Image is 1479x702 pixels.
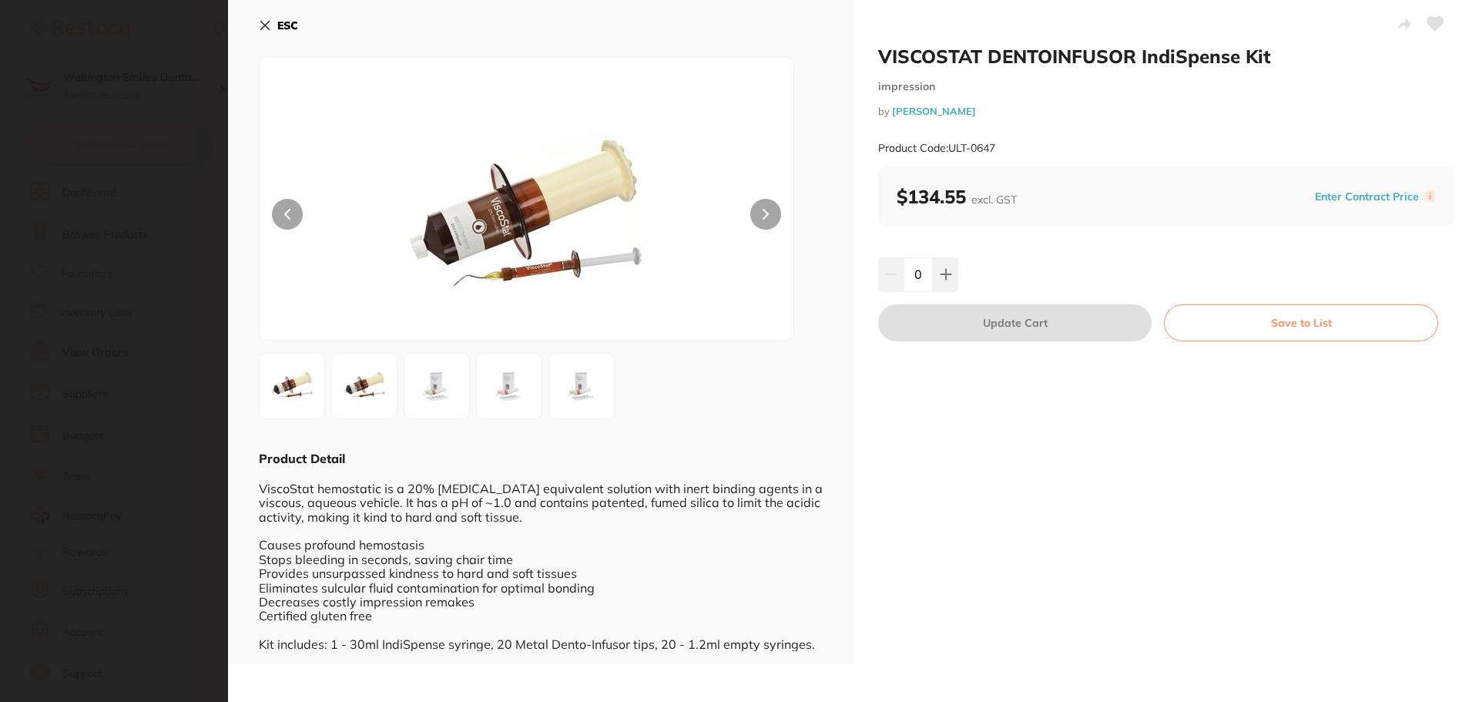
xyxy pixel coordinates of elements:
img: XzMuanBn [409,358,464,414]
h2: VISCOSTAT DENTOINFUSOR IndiSpense Kit [878,45,1454,68]
img: XzQuanBn [481,358,537,414]
a: [PERSON_NAME] [892,105,976,117]
button: ESC [259,12,298,39]
button: Enter Contract Price [1310,190,1424,204]
small: impression [878,80,1454,93]
img: LmpwZw [264,358,320,414]
button: Save to List [1164,304,1438,341]
b: ESC [277,18,298,32]
img: XzUuanBn [554,358,609,414]
span: excl. GST [971,193,1017,207]
img: LmpwZw [367,96,687,340]
label: i [1424,190,1436,203]
b: $134.55 [897,185,1017,208]
small: Product Code: ULT-0647 [878,142,995,155]
img: XzIuanBn [337,358,392,414]
b: Product Detail [259,451,345,466]
small: by [878,106,1454,117]
div: ViscoStat hemostatic is a 20% [MEDICAL_DATA] equivalent solution with inert binding agents in a v... [259,467,823,651]
button: Update Cart [878,304,1152,341]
